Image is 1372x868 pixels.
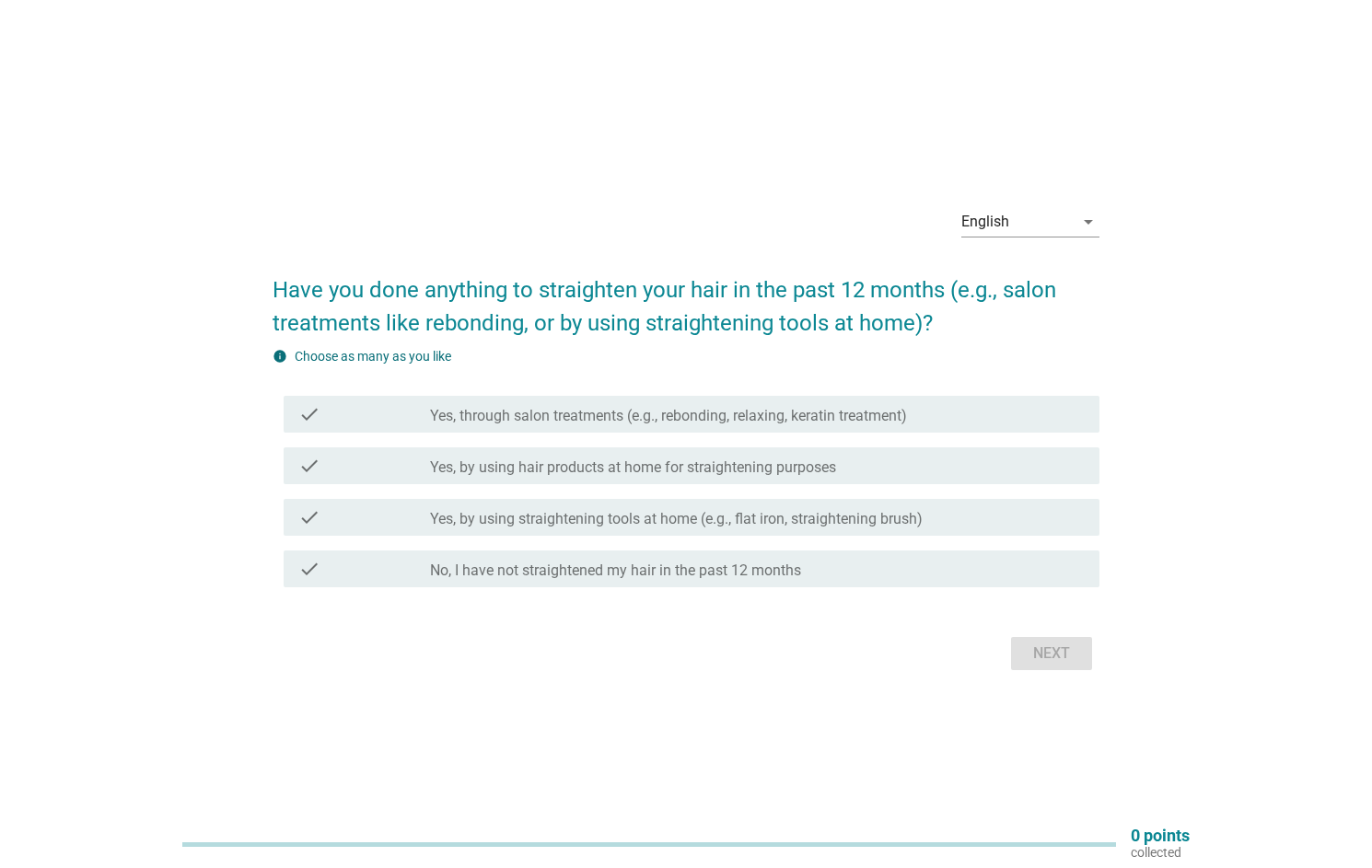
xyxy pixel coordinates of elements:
p: collected [1131,844,1190,861]
i: check [298,403,320,425]
div: English [961,214,1009,230]
p: 0 points [1131,827,1190,844]
label: Yes, by using hair products at home for straightening purposes [430,458,836,477]
label: Yes, by using straightening tools at home (e.g., flat iron, straightening brush) [430,510,923,528]
i: info [273,349,287,364]
label: Choose as many as you like [295,349,451,364]
h2: Have you done anything to straighten your hair in the past 12 months (e.g., salon treatments like... [273,255,1099,340]
i: check [298,558,320,580]
i: check [298,455,320,477]
label: Yes, through salon treatments (e.g., rebonding, relaxing, keratin treatment) [430,407,907,425]
label: No, I have not straightened my hair in the past 12 months [430,561,801,580]
i: check [298,506,320,528]
i: arrow_drop_down [1077,211,1099,233]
